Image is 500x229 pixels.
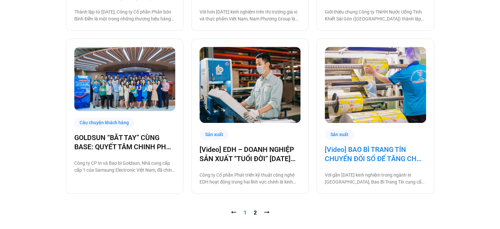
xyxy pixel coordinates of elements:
[74,133,175,152] a: GOLDSUN “BẮT TAY” CÙNG BASE: QUYẾT TÂM CHINH PHỤC CHẶNG ĐƯỜNG CHUYỂN ĐỔI SỐ TOÀN DIỆN
[74,9,175,22] p: Thành lập từ [DATE], Công ty Cổ phần Phân bón Bình Điền là một trong những thương hiệu hàng đầu c...
[254,210,257,216] a: 2
[200,145,300,163] a: [Video] EDH – DOANH NGHIỆP SẢN XUẤT “TUỔI ĐỜI” [DATE] VÀ CÂU CHUYỆN CHUYỂN ĐỔI SỐ CÙNG [DOMAIN_NAME]
[325,145,426,163] a: [Video] BAO BÌ TRANG TÍN CHUYỂN ĐỐI SỐ ĐỂ TĂNG CHẤT LƯỢNG, GIẢM CHI PHÍ
[325,129,354,140] div: Sản xuất
[74,47,176,111] img: Số hóa các quy trình làm việc cùng Base.vn là một bước trung gian cực kỳ quan trọng để Goldsun xâ...
[74,118,135,128] div: Câu chuyện khách hàng
[74,160,175,174] p: Công ty CP In và Bao bì Goldsun, Nhà cung cấp cấp 1 của Samsung Electronic Việt Nam, đã chính thứ...
[325,9,426,22] p: Giới thiệu chung Công ty TNHH Nước Uống Tinh Khiết Sài Gòn ([GEOGRAPHIC_DATA]) thành lập [DATE] b...
[244,210,247,216] span: 1
[264,210,269,216] a: ⭢
[66,209,434,217] nav: Pagination
[200,129,229,140] div: Sản xuất
[200,47,301,123] img: Doanh-nghiep-san-xua-edh-chuyen-doi-so-cung-base
[200,9,300,22] p: Với hơn [DATE] kinh nghiệm trên thị trường gia vị và thực phẩm Việt Nam, Nam Phương Group là đơn ...
[200,172,300,186] p: Công ty Cổ phần Phát triển kỹ thuật công nghệ EDH hoạt động trong hai lĩnh vực chính là kinh doan...
[325,172,426,186] p: Với gần [DATE] kinh nghiệm trong ngành in [GEOGRAPHIC_DATA], Bao Bì Trang Tín cung cấp tất cả các...
[74,47,175,111] a: Số hóa các quy trình làm việc cùng Base.vn là một bước trung gian cực kỳ quan trọng để Goldsun xâ...
[231,210,236,216] span: ⭠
